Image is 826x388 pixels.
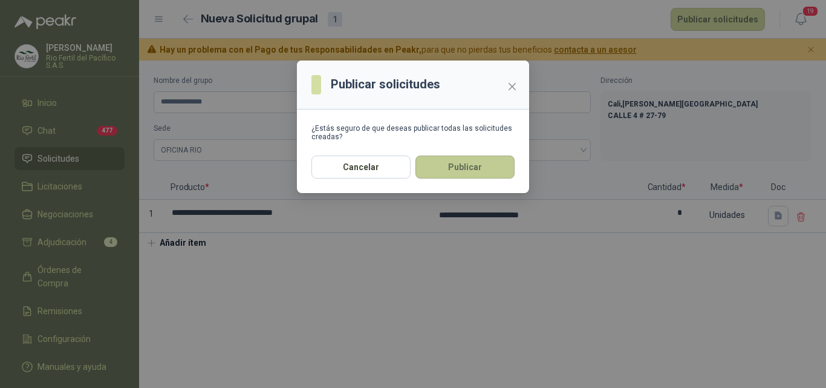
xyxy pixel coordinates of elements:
[311,156,411,179] button: Cancelar
[502,77,522,96] button: Close
[311,124,515,141] div: ¿Estás seguro de que deseas publicar todas las solicitudes creadas?
[507,82,517,91] span: close
[331,75,440,94] h3: Publicar solicitudes
[415,156,515,179] button: Publicar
